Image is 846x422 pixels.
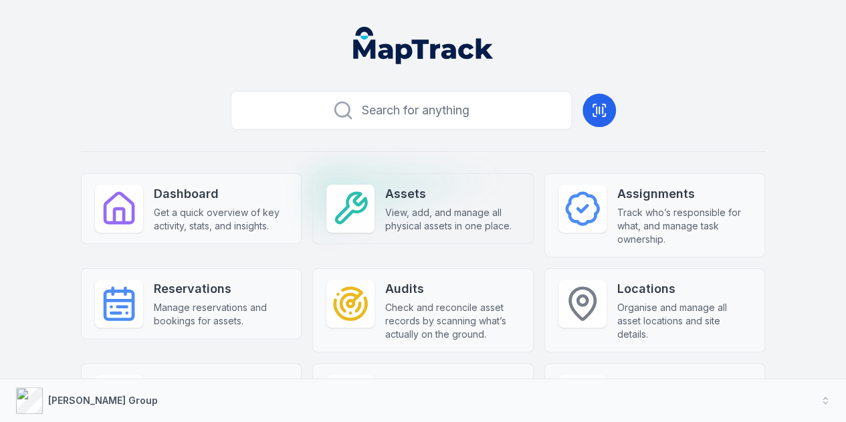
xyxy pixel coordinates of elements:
strong: Forms [385,375,520,393]
button: Search for anything [231,91,572,130]
span: View, add, and manage all physical assets in one place. [385,206,520,233]
strong: Assets [385,185,520,203]
span: Manage reservations and bookings for assets. [154,301,288,328]
strong: Audits [385,280,520,298]
span: Search for anything [362,101,469,120]
a: AssetsView, add, and manage all physical assets in one place. [312,173,534,244]
span: Get a quick overview of key activity, stats, and insights. [154,206,288,233]
a: DashboardGet a quick overview of key activity, stats, and insights. [81,173,302,244]
a: ReservationsManage reservations and bookings for assets. [81,268,302,339]
span: Organise and manage all asset locations and site details. [617,301,752,341]
strong: Reports [617,375,752,393]
strong: [PERSON_NAME] Group [48,395,158,406]
nav: Global [332,27,515,64]
strong: People [154,375,288,393]
strong: Locations [617,280,752,298]
a: LocationsOrganise and manage all asset locations and site details. [544,268,766,352]
strong: Assignments [617,185,752,203]
a: AuditsCheck and reconcile asset records by scanning what’s actually on the ground. [312,268,534,352]
span: Track who’s responsible for what, and manage task ownership. [617,206,752,246]
strong: Dashboard [154,185,288,203]
a: AssignmentsTrack who’s responsible for what, and manage task ownership. [544,173,766,257]
strong: Reservations [154,280,288,298]
span: Check and reconcile asset records by scanning what’s actually on the ground. [385,301,520,341]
